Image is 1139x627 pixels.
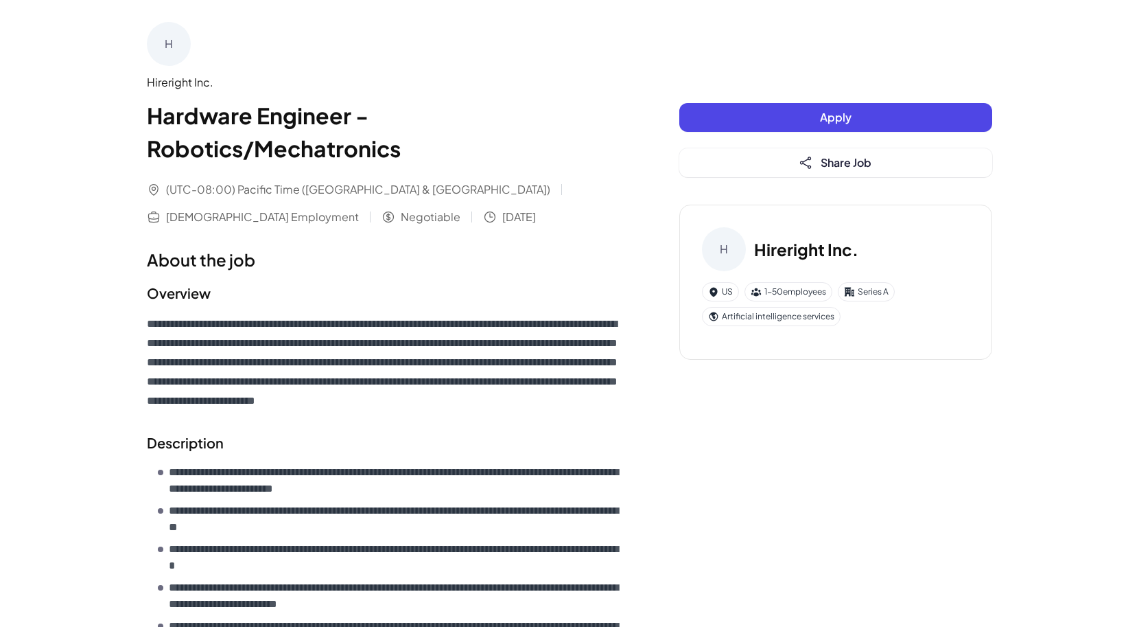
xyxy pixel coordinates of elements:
[147,74,624,91] div: Hireright Inc.
[147,99,624,165] h1: Hardware Engineer - Robotics/Mechatronics
[147,247,624,272] h1: About the job
[147,433,624,453] h2: Description
[820,110,852,124] span: Apply
[821,155,871,170] span: Share Job
[744,282,832,301] div: 1-50 employees
[702,307,841,326] div: Artificial intelligence services
[702,282,739,301] div: US
[679,103,992,132] button: Apply
[166,181,550,198] span: (UTC-08:00) Pacific Time ([GEOGRAPHIC_DATA] & [GEOGRAPHIC_DATA])
[401,209,460,225] span: Negotiable
[502,209,536,225] span: [DATE]
[147,22,191,66] div: H
[754,237,858,262] h3: Hireright Inc.
[147,283,624,304] h2: Overview
[702,227,746,271] div: H
[166,209,359,225] span: [DEMOGRAPHIC_DATA] Employment
[679,148,992,177] button: Share Job
[838,282,895,301] div: Series A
